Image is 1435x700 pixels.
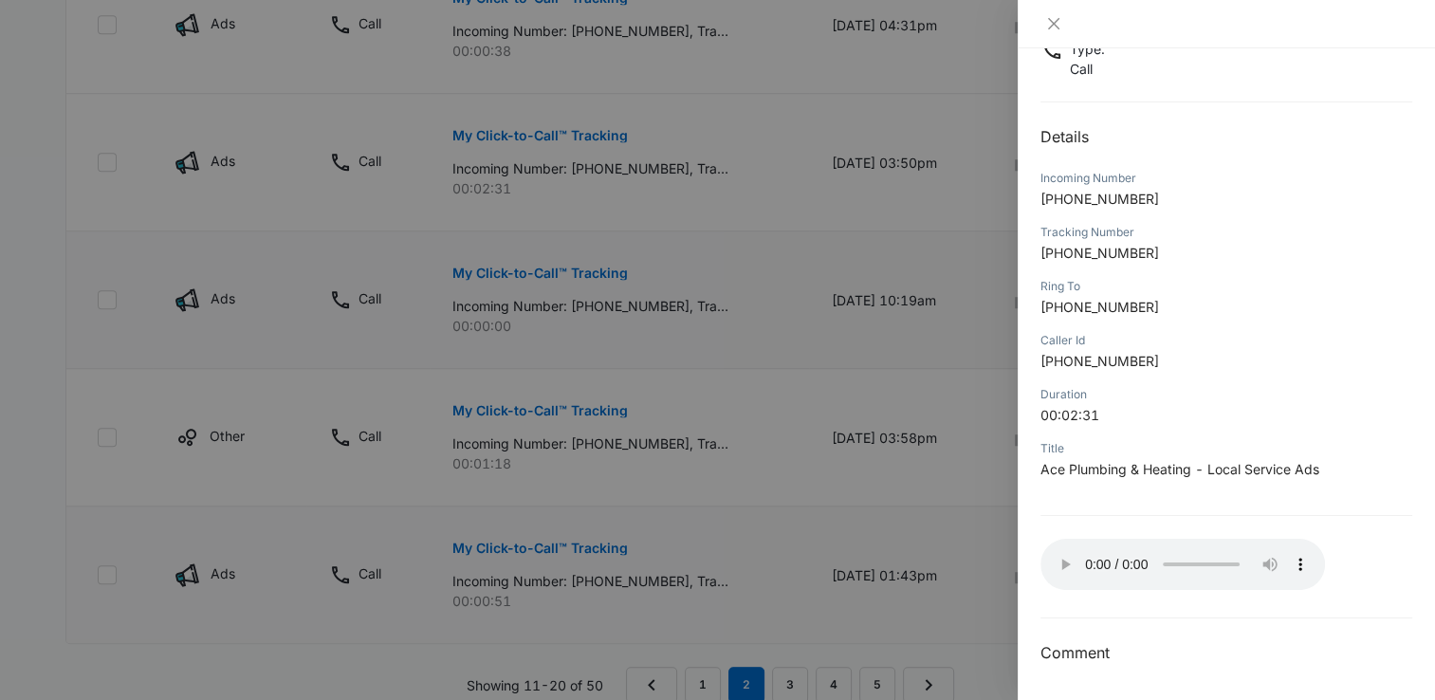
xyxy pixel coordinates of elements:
div: Ring To [1040,278,1412,295]
div: Title [1040,440,1412,457]
p: Type : [1070,39,1105,59]
h3: Comment [1040,641,1412,664]
span: [PHONE_NUMBER] [1040,353,1159,369]
span: close [1046,16,1061,31]
span: Ace Plumbing & Heating - Local Service Ads [1040,461,1319,477]
div: Tracking Number [1040,224,1412,241]
span: [PHONE_NUMBER] [1040,245,1159,261]
div: Caller Id [1040,332,1412,349]
span: 00:02:31 [1040,407,1099,423]
audio: Your browser does not support the audio tag. [1040,539,1325,590]
div: Duration [1040,386,1412,403]
h2: Details [1040,125,1412,148]
span: [PHONE_NUMBER] [1040,299,1159,315]
button: Close [1040,15,1067,32]
span: [PHONE_NUMBER] [1040,191,1159,207]
p: Call [1070,59,1105,79]
div: Incoming Number [1040,170,1412,187]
